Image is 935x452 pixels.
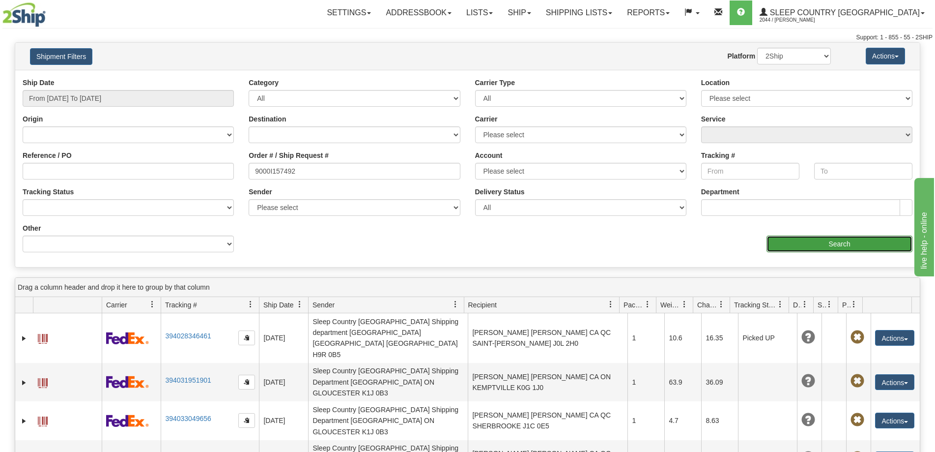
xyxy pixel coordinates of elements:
td: 1 [627,363,664,401]
span: Ship Date [263,300,293,310]
button: Actions [875,330,914,346]
td: 10.6 [664,313,701,363]
span: Pickup Not Assigned [850,413,864,427]
a: Shipment Issues filter column settings [821,296,838,313]
a: Expand [19,378,29,388]
span: Unknown [801,374,815,388]
span: Delivery Status [793,300,801,310]
td: 63.9 [664,363,701,401]
a: Packages filter column settings [639,296,656,313]
label: Order # / Ship Request # [249,151,329,160]
a: Tracking Status filter column settings [772,296,789,313]
label: Delivery Status [475,187,525,197]
td: Sleep Country [GEOGRAPHIC_DATA] Shipping department [GEOGRAPHIC_DATA] [GEOGRAPHIC_DATA] [GEOGRAPH... [308,313,468,363]
label: Ship Date [23,78,55,88]
a: Label [38,412,48,428]
td: 16.35 [701,313,738,363]
a: Sleep Country [GEOGRAPHIC_DATA] 2044 / [PERSON_NAME] [752,0,932,25]
button: Copy to clipboard [238,413,255,428]
a: Recipient filter column settings [602,296,619,313]
label: Tracking # [701,151,735,160]
label: Tracking Status [23,187,74,197]
label: Sender [249,187,272,197]
span: Pickup Not Assigned [850,331,864,344]
span: Pickup Not Assigned [850,374,864,388]
td: [PERSON_NAME] [PERSON_NAME] CA QC SAINT-[PERSON_NAME] J0L 2H0 [468,313,627,363]
a: 394033049656 [165,415,211,422]
span: Tracking Status [734,300,777,310]
a: Addressbook [378,0,459,25]
label: Destination [249,114,286,124]
span: 2044 / [PERSON_NAME] [760,15,833,25]
a: Weight filter column settings [676,296,693,313]
td: Picked UP [738,313,797,363]
a: Reports [620,0,677,25]
iframe: chat widget [912,176,934,276]
span: Sleep Country [GEOGRAPHIC_DATA] [767,8,920,17]
label: Carrier Type [475,78,515,88]
button: Actions [875,374,914,390]
a: Carrier filter column settings [144,296,161,313]
button: Actions [875,413,914,428]
label: Category [249,78,279,88]
span: Packages [623,300,644,310]
input: From [701,163,799,180]
label: Origin [23,114,43,124]
a: Ship Date filter column settings [291,296,308,313]
td: [DATE] [259,363,308,401]
td: 8.63 [701,401,738,440]
button: Copy to clipboard [238,331,255,345]
span: Pickup Status [842,300,850,310]
img: 2 - FedEx Express® [106,415,149,427]
td: Sleep Country [GEOGRAPHIC_DATA] Shipping Department [GEOGRAPHIC_DATA] ON GLOUCESTER K1J 0B3 [308,401,468,440]
a: Ship [500,0,538,25]
a: Label [38,330,48,345]
td: [DATE] [259,401,308,440]
a: Charge filter column settings [713,296,730,313]
img: 2 - FedEx Express® [106,376,149,388]
label: Reference / PO [23,151,72,160]
label: Service [701,114,726,124]
a: Tracking # filter column settings [242,296,259,313]
span: Sender [312,300,335,310]
span: Unknown [801,413,815,427]
td: [PERSON_NAME] [PERSON_NAME] CA ON KEMPTVILLE K0G 1J0 [468,363,627,401]
span: Unknown [801,331,815,344]
label: Carrier [475,114,498,124]
label: Platform [727,51,755,61]
a: Settings [319,0,378,25]
a: Delivery Status filter column settings [796,296,813,313]
a: Expand [19,333,29,343]
a: Shipping lists [538,0,620,25]
span: Charge [697,300,718,310]
a: Lists [459,0,500,25]
span: Recipient [468,300,497,310]
a: 394031951901 [165,376,211,384]
label: Location [701,78,730,88]
span: Tracking # [165,300,197,310]
input: Search [766,236,912,252]
input: To [814,163,912,180]
div: Support: 1 - 855 - 55 - 2SHIP [2,33,933,42]
td: 1 [627,401,664,440]
div: live help - online [7,6,91,18]
a: Label [38,374,48,390]
button: Actions [866,48,905,64]
label: Other [23,223,41,233]
button: Shipment Filters [30,48,92,65]
label: Department [701,187,739,197]
a: Pickup Status filter column settings [846,296,862,313]
td: 36.09 [701,363,738,401]
span: Weight [660,300,681,310]
td: 1 [627,313,664,363]
a: Sender filter column settings [447,296,464,313]
label: Account [475,151,503,160]
button: Copy to clipboard [238,375,255,390]
td: [DATE] [259,313,308,363]
td: 4.7 [664,401,701,440]
div: grid grouping header [15,278,920,297]
td: Sleep Country [GEOGRAPHIC_DATA] Shipping Department [GEOGRAPHIC_DATA] ON GLOUCESTER K1J 0B3 [308,363,468,401]
span: Carrier [106,300,127,310]
a: 394028346461 [165,332,211,340]
img: logo2044.jpg [2,2,46,27]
